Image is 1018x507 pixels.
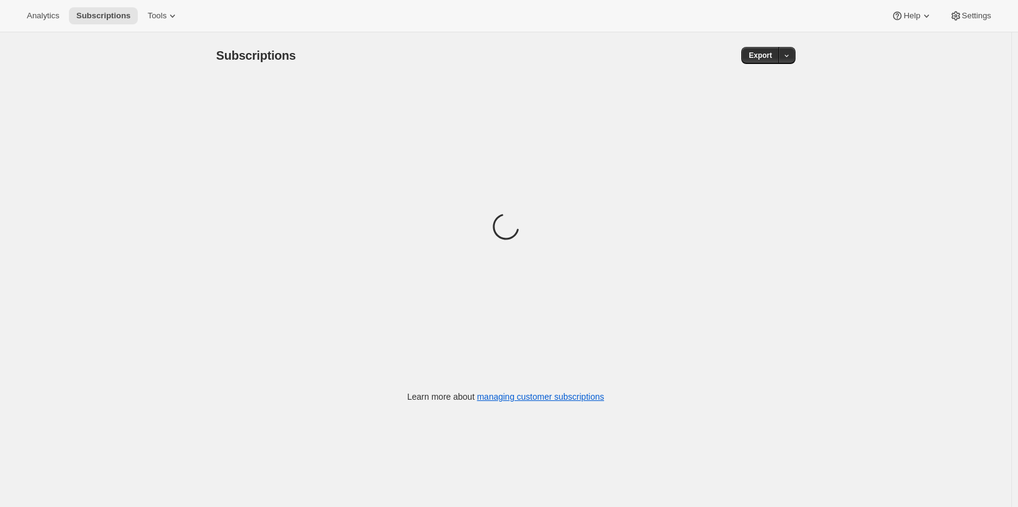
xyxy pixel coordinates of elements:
[884,7,939,24] button: Help
[749,51,772,60] span: Export
[20,7,66,24] button: Analytics
[76,11,130,21] span: Subscriptions
[148,11,166,21] span: Tools
[942,7,998,24] button: Settings
[477,392,604,402] a: managing customer subscriptions
[216,49,296,62] span: Subscriptions
[69,7,138,24] button: Subscriptions
[140,7,186,24] button: Tools
[903,11,920,21] span: Help
[741,47,779,64] button: Export
[962,11,991,21] span: Settings
[407,391,604,403] p: Learn more about
[27,11,59,21] span: Analytics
